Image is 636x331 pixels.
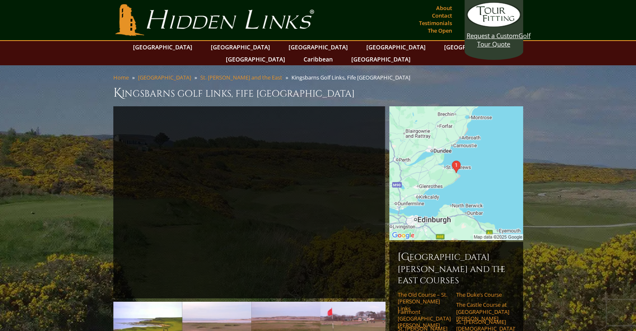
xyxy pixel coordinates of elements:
a: [GEOGRAPHIC_DATA] [207,41,274,53]
a: The Open [426,25,454,36]
a: The Castle Course at [GEOGRAPHIC_DATA][PERSON_NAME] [456,301,509,322]
a: [GEOGRAPHIC_DATA] [138,74,191,81]
a: [GEOGRAPHIC_DATA] [129,41,197,53]
a: [GEOGRAPHIC_DATA] [347,53,415,65]
a: Testimonials [417,17,454,29]
a: Request a CustomGolf Tour Quote [467,2,521,48]
a: [GEOGRAPHIC_DATA] [440,41,508,53]
a: Caribbean [299,53,337,65]
a: [GEOGRAPHIC_DATA] [222,53,289,65]
a: The Old Course – St. [PERSON_NAME] Links [398,291,451,312]
a: The Duke’s Course [456,291,509,298]
a: Fairmont [GEOGRAPHIC_DATA][PERSON_NAME] [398,308,451,329]
h1: Kingsbarns Golf Links, Fife [GEOGRAPHIC_DATA] [113,85,523,101]
a: [GEOGRAPHIC_DATA] [284,41,352,53]
a: St. [PERSON_NAME] and the East [200,74,282,81]
h6: [GEOGRAPHIC_DATA][PERSON_NAME] and the East Courses [398,250,515,286]
li: Kingsbarns Golf Links, Fife [GEOGRAPHIC_DATA] [291,74,414,81]
a: Contact [430,10,454,21]
span: Request a Custom [467,31,519,40]
a: [GEOGRAPHIC_DATA] [362,41,430,53]
a: About [434,2,454,14]
img: Google Map of Kingsbarns Golf Links, Fife, Scotland, United Kingdom [389,106,523,240]
a: Home [113,74,129,81]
